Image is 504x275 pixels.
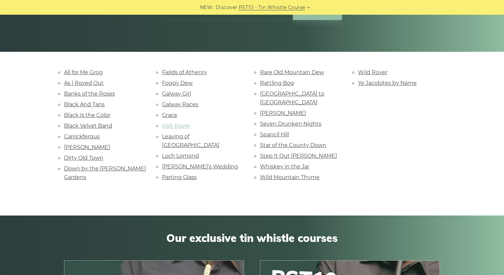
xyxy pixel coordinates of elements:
[162,80,193,86] a: Foggy Dew
[216,4,238,11] span: Discover
[162,163,238,170] a: [PERSON_NAME]’s Wedding
[200,4,214,11] span: NEW:
[260,131,289,138] a: Spancil Hill
[260,153,337,159] a: Step It Out [PERSON_NAME]
[162,91,191,97] a: Galway Girl
[358,69,387,76] a: Wild Rover
[64,133,100,140] a: Carrickfergus
[162,123,190,129] a: Irish Rover
[64,69,103,76] a: All for Me Grog
[64,80,104,86] a: As I Roved Out
[64,112,110,118] a: Black Is the Color
[239,4,305,11] a: PST10 - Tin Whistle Course
[260,163,309,170] a: Whiskey in the Jar
[64,101,105,108] a: Black And Tans
[260,174,320,180] a: Wild Mountain Thyme
[162,133,219,148] a: Leaving of [GEOGRAPHIC_DATA]
[64,144,110,150] a: [PERSON_NAME]
[162,69,207,76] a: Fields of Athenry
[162,153,199,159] a: Loch Lomond
[260,110,306,116] a: [PERSON_NAME]
[260,80,294,86] a: Rattling Bog
[162,112,177,118] a: Grace
[162,174,197,180] a: Parting Glass
[260,121,321,127] a: Seven Drunken Nights
[358,80,417,86] a: Ye Jacobites by Name
[64,123,112,129] a: Black Velvet Band
[64,155,103,161] a: Dirty Old Town
[162,101,198,108] a: Galway Races
[260,69,324,76] a: Rare Old Mountain Dew
[64,165,146,180] a: Down by the [PERSON_NAME] Gardens
[260,91,324,106] a: [GEOGRAPHIC_DATA] to [GEOGRAPHIC_DATA]
[64,91,115,97] a: Banks of the Roses
[260,142,326,148] a: Star of the County Down
[64,232,440,244] span: Our exclusive tin whistle courses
